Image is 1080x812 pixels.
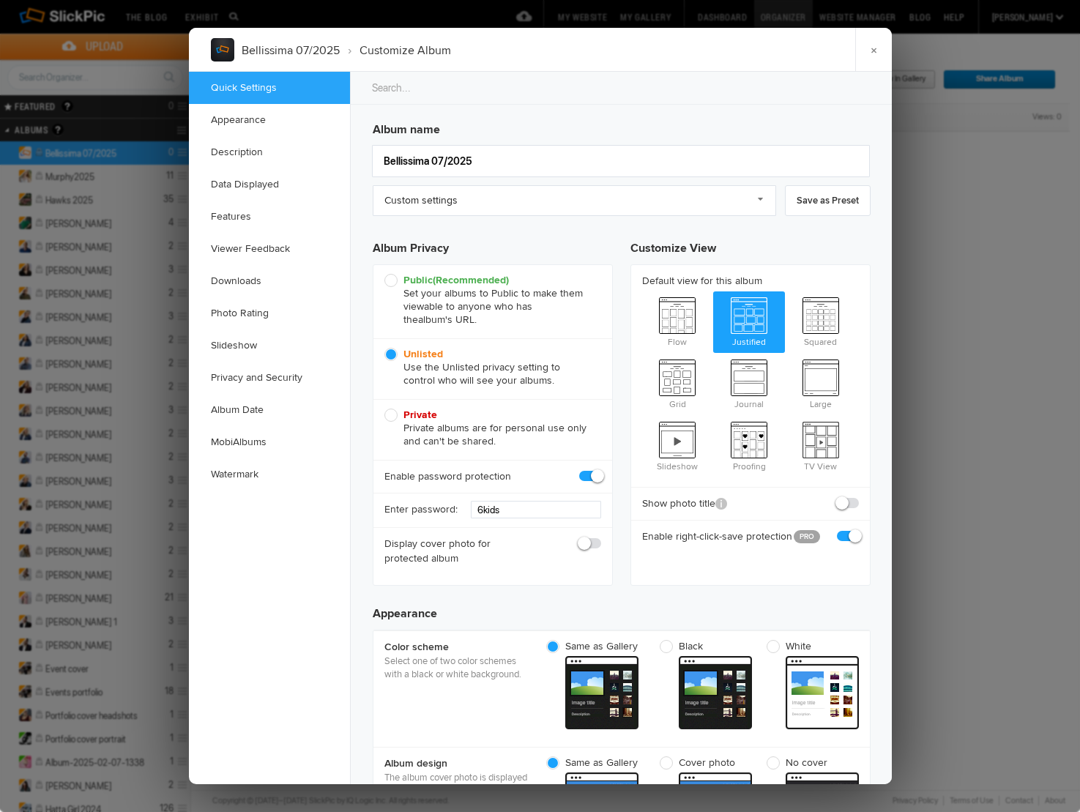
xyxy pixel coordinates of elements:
[189,136,350,168] a: Description
[403,348,443,360] b: Unlisted
[189,297,350,329] a: Photo Rating
[384,655,531,681] p: Select one of two color schemes with a black or white background.
[384,756,531,771] b: Album design
[785,354,857,412] span: Large
[767,756,852,770] span: No cover
[713,416,785,474] span: Proofing
[189,362,350,394] a: Privacy and Security
[642,291,714,350] span: Flow
[373,228,613,264] h3: Album Privacy
[433,274,509,286] i: (Recommended)
[418,313,477,326] span: album's URL.
[189,233,350,265] a: Viewer Feedback
[384,274,594,327] span: Set your albums to Public to make them viewable to anyone who has the
[189,72,350,104] a: Quick Settings
[189,329,350,362] a: Slideshow
[340,38,451,63] li: Customize Album
[642,416,714,474] span: Slideshow
[384,409,594,448] span: Private albums are for personal use only and can't be shared.
[794,530,820,543] a: PRO
[642,529,783,544] b: Enable right-click-save protection
[349,71,894,105] input: Search...
[785,185,871,216] a: Save as Preset
[373,185,776,216] a: Custom settings
[630,228,871,264] h3: Customize View
[660,640,745,653] span: Black
[373,115,871,138] h3: Album name
[189,426,350,458] a: MobiAlbums
[403,409,437,421] b: Private
[855,28,892,72] a: ×
[384,348,594,387] span: Use the Unlisted privacy setting to control who will see your albums.
[242,38,340,63] li: Bellissima 07/2025
[546,640,638,653] span: Same as Gallery
[189,201,350,233] a: Features
[642,274,859,288] b: Default view for this album
[767,640,852,653] span: White
[785,416,857,474] span: TV View
[660,756,745,770] span: Cover photo
[403,274,509,286] b: Public
[713,354,785,412] span: Journal
[373,593,871,622] h3: Appearance
[384,537,525,566] b: Display cover photo for protected album
[642,496,727,511] b: Show photo title
[785,291,857,350] span: Squared
[384,502,458,517] b: Enter password:
[384,469,511,484] b: Enable password protection
[713,291,785,350] span: Justified
[189,458,350,491] a: Watermark
[189,265,350,297] a: Downloads
[384,771,531,811] p: The album cover photo is displayed inside your album in the Gallery.
[642,354,714,412] span: Grid
[189,104,350,136] a: Appearance
[211,38,234,62] img: album_sample.webp
[384,640,531,655] b: Color scheme
[546,756,638,770] span: Same as Gallery
[189,394,350,426] a: Album Date
[189,168,350,201] a: Data Displayed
